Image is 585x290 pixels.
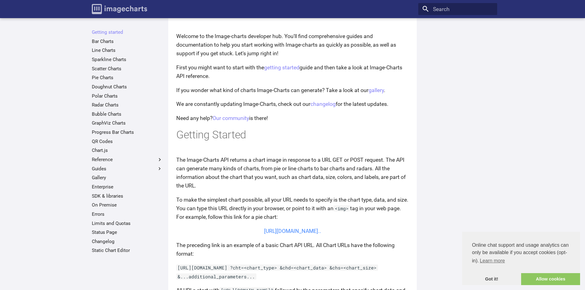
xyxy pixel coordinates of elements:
a: changelog [310,101,336,107]
a: Bubble Charts [92,111,163,117]
div: cookieconsent [462,232,580,285]
a: learn more about cookies [479,256,506,265]
a: Sparkline Charts [92,56,163,63]
p: If you wonder what kind of charts Image-Charts can generate? Take a look at our . [176,86,409,95]
a: Errors [92,211,163,217]
a: Line Charts [92,47,163,53]
a: Enterprise [92,184,163,190]
h1: Getting Started [176,128,409,142]
a: Doughnut Charts [92,84,163,90]
a: Scatter Charts [92,66,163,72]
a: Polar Charts [92,93,163,99]
a: Our community [213,115,249,121]
a: Chart.js [92,147,163,153]
a: allow cookies [521,273,580,285]
a: Progress Bar Charts [92,129,163,135]
label: Guides [92,166,163,172]
label: Reference [92,157,163,163]
a: Static Chart Editor [92,247,163,253]
input: Search [418,3,497,15]
a: Getting started [92,29,163,35]
a: Limits and Quotas [92,220,163,226]
p: Need any help? is there! [176,114,409,122]
a: gallery [369,87,384,93]
code: <img> [333,205,350,211]
span: Online chat support and usage analytics can only be available if you accept cookies (opt-in). [472,242,570,265]
a: SDK & libraries [92,193,163,199]
a: Changelog [92,238,163,245]
p: We are constantly updating Image-Charts, check out our for the latest updates. [176,100,409,108]
a: On Premise [92,202,163,208]
a: Gallery [92,175,163,181]
p: Welcome to the Image-charts developer hub. You'll find comprehensive guides and documentation to ... [176,32,409,58]
a: GraphViz Charts [92,120,163,126]
a: QR Codes [92,138,163,145]
a: Pie Charts [92,75,163,81]
p: The Image-Charts API returns a chart image in response to a URL GET or POST request. The API can ... [176,156,409,190]
p: The preceding link is an example of a basic Chart API URL. All Chart URLs have the following format: [176,241,409,258]
a: dismiss cookie message [462,273,521,285]
a: [URL][DOMAIN_NAME].. [264,228,321,234]
a: Image-Charts documentation [89,1,150,17]
a: Status Page [92,229,163,235]
p: First you might want to start with the guide and then take a look at Image-Charts API reference. [176,63,409,80]
img: logo [92,4,147,14]
a: Bar Charts [92,38,163,44]
p: To make the simplest chart possible, all your URL needs to specify is the chart type, data, and s... [176,195,409,221]
code: [URL][DOMAIN_NAME] ?cht=<chart_type> &chd=<chart_data> &chs=<chart_size> &...additional_parameter... [176,265,378,279]
a: Radar Charts [92,102,163,108]
a: getting started [264,64,299,71]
